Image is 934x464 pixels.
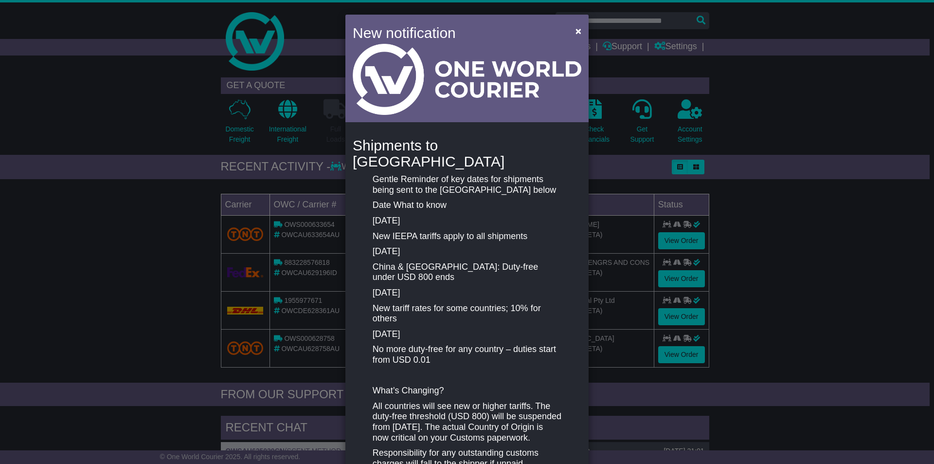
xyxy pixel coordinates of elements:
[373,231,561,242] p: New IEEPA tariffs apply to all shipments
[373,401,561,443] p: All countries will see new or higher tariffs. The duty-free threshold (USD 800) will be suspended...
[571,21,586,41] button: Close
[575,25,581,37] span: ×
[373,344,561,365] p: No more duty-free for any country – duties start from USD 0.01
[373,216,561,226] p: [DATE]
[373,288,561,298] p: [DATE]
[353,137,581,169] h4: Shipments to [GEOGRAPHIC_DATA]
[373,303,561,324] p: New tariff rates for some countries; 10% for others
[373,246,561,257] p: [DATE]
[373,329,561,340] p: [DATE]
[373,200,561,211] p: Date What to know
[373,174,561,195] p: Gentle Reminder of key dates for shipments being sent to the [GEOGRAPHIC_DATA] below
[353,22,561,44] h4: New notification
[353,44,581,115] img: Light
[373,386,561,396] p: What’s Changing?
[373,262,561,283] p: China & [GEOGRAPHIC_DATA]: Duty-free under USD 800 ends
